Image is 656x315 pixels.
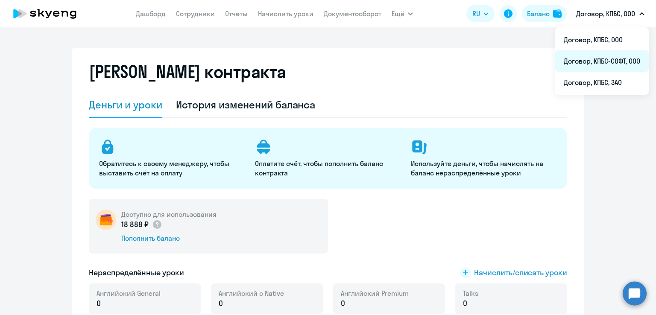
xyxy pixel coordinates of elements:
[324,9,381,18] a: Документооборот
[392,9,404,19] span: Ещё
[258,9,313,18] a: Начислить уроки
[341,298,345,309] span: 0
[121,219,162,230] p: 18 888 ₽
[472,9,480,19] span: RU
[572,3,649,24] button: Договор, КПБС, ООО
[522,5,567,22] button: Балансbalance
[219,298,223,309] span: 0
[474,267,567,278] span: Начислить/списать уроки
[97,298,101,309] span: 0
[466,5,495,22] button: RU
[89,98,162,111] div: Деньги и уроки
[411,159,556,178] p: Используйте деньги, чтобы начислять на баланс нераспределённые уроки
[553,9,562,18] img: balance
[463,298,467,309] span: 0
[89,267,184,278] h5: Нераспределённые уроки
[97,289,161,298] span: Английский General
[341,289,409,298] span: Английский Premium
[527,9,550,19] div: Баланс
[121,210,217,219] h5: Доступно для использования
[121,233,217,243] div: Пополнить баланс
[463,289,478,298] span: Talks
[392,5,413,22] button: Ещё
[136,9,166,18] a: Дашборд
[255,159,401,178] p: Оплатите счёт, чтобы пополнить баланс контракта
[219,289,284,298] span: Английский с Native
[555,27,649,95] ul: Ещё
[176,98,316,111] div: История изменений баланса
[576,9,635,19] p: Договор, КПБС, ООО
[96,210,116,230] img: wallet-circle.png
[225,9,248,18] a: Отчеты
[99,159,245,178] p: Обратитесь к своему менеджеру, чтобы выставить счёт на оплату
[89,61,286,82] h2: [PERSON_NAME] контракта
[176,9,215,18] a: Сотрудники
